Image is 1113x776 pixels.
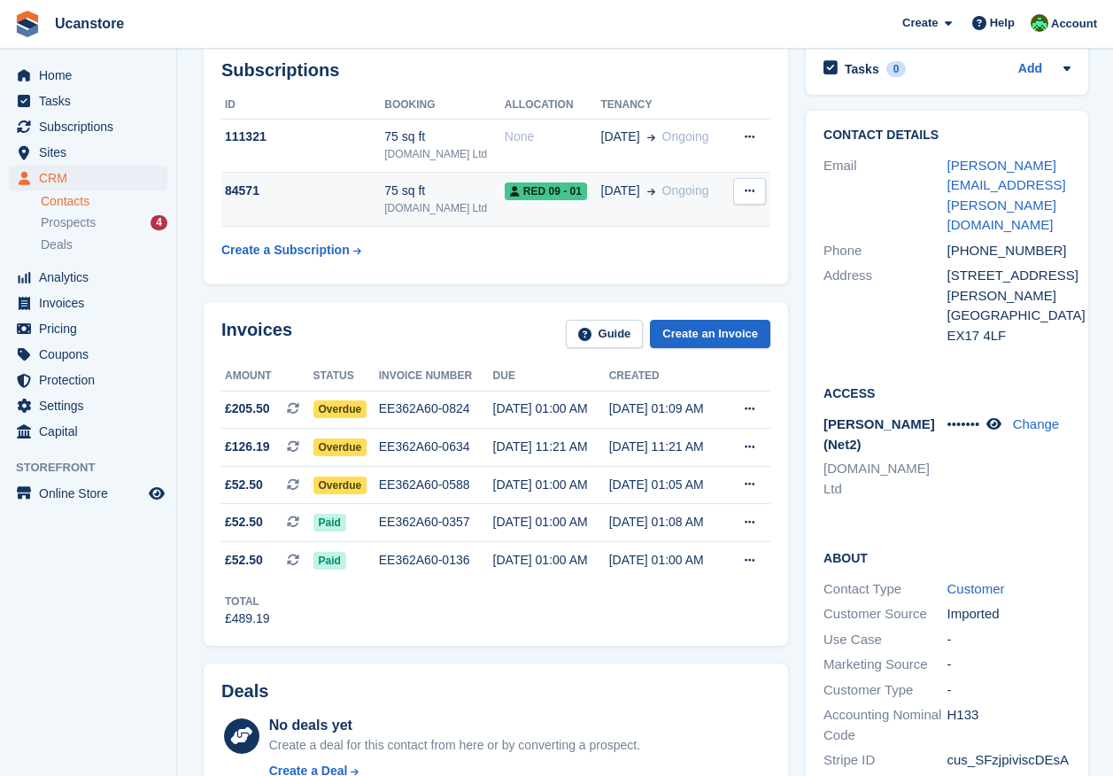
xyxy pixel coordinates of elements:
th: Due [493,362,609,391]
div: Contact Type [823,579,947,600]
span: Coupons [39,342,145,367]
div: [DOMAIN_NAME] Ltd [384,200,505,216]
a: menu [9,265,167,290]
a: Deals [41,236,167,254]
div: [DATE] 11:21 AM [493,438,609,456]
a: menu [9,89,167,113]
span: £126.19 [225,438,270,456]
div: [DATE] 01:00 AM [609,551,725,570]
div: EE362A60-0824 [379,400,493,418]
th: Allocation [505,91,601,120]
img: Leanne Tythcott [1031,14,1048,32]
a: Create a Subscription [221,234,361,267]
div: [DATE] 01:05 AM [609,476,725,494]
span: Account [1051,15,1097,33]
span: Deals [41,237,73,253]
div: Use Case [823,630,947,650]
span: ••••••• [947,416,980,431]
a: Ucanstore [48,9,131,38]
div: EE362A60-0588 [379,476,493,494]
div: H133 [947,705,1071,745]
span: Create [902,14,938,32]
div: EE362A60-0136 [379,551,493,570]
span: Storefront [16,459,176,477]
span: Analytics [39,265,145,290]
th: Amount [221,362,313,391]
span: [DATE] [601,128,640,146]
h2: Subscriptions [221,60,770,81]
div: [PERSON_NAME] [947,286,1071,307]
a: menu [9,291,167,315]
a: menu [9,342,167,367]
span: Home [39,63,145,88]
div: Create a deal for this contact from here or by converting a prospect. [269,736,640,755]
h2: Invoices [221,320,292,349]
div: 84571 [221,182,384,200]
a: Add [1018,59,1042,80]
div: No deals yet [269,715,640,736]
h2: Contact Details [823,128,1070,143]
a: Create an Invoice [650,320,770,349]
div: [PHONE_NUMBER] [947,241,1071,261]
span: £52.50 [225,476,263,494]
div: - [947,655,1071,675]
a: [PERSON_NAME][EMAIL_ADDRESS][PERSON_NAME][DOMAIN_NAME] [947,158,1066,233]
a: Prospects 4 [41,213,167,232]
span: £52.50 [225,551,263,570]
th: Created [609,362,725,391]
div: [GEOGRAPHIC_DATA] [947,306,1071,326]
div: Address [823,266,947,345]
div: - [947,680,1071,701]
th: Tenancy [601,91,728,120]
div: None [505,128,601,146]
span: Ongoing [662,129,709,144]
span: Settings [39,393,145,418]
span: [DATE] [601,182,640,200]
div: [DATE] 11:21 AM [609,438,725,456]
span: Paid [313,514,346,532]
div: 4 [151,215,167,230]
div: Accounting Nominal Code [823,705,947,745]
h2: Deals [221,681,268,702]
div: £489.19 [225,609,270,628]
span: CRM [39,166,145,190]
div: Stripe ID [823,750,947,771]
li: [DOMAIN_NAME] Ltd [823,459,947,499]
div: Create a Subscription [221,241,350,260]
th: ID [221,91,384,120]
span: Online Store [39,481,145,506]
span: £205.50 [225,400,270,418]
div: EX17 4LF [947,326,1071,346]
div: cus_SFzjpiviscDEsA [947,750,1071,771]
div: [DATE] 01:00 AM [493,476,609,494]
div: EE362A60-0634 [379,438,493,456]
a: menu [9,419,167,444]
a: menu [9,393,167,418]
div: 111321 [221,128,384,146]
div: [STREET_ADDRESS] [947,266,1071,286]
h2: Access [823,384,1070,401]
img: stora-icon-8386f47178a22dfd0bd8f6a31ec36ba5ce8667c1dd55bd0f319d3a0aa187defe.svg [14,11,41,37]
div: Phone [823,241,947,261]
span: Subscriptions [39,114,145,139]
div: 0 [886,61,907,77]
h2: About [823,548,1070,566]
span: [PERSON_NAME] (Net2) [823,416,935,452]
div: [DATE] 01:08 AM [609,513,725,532]
a: menu [9,166,167,190]
div: [DATE] 01:00 AM [493,513,609,532]
span: Overdue [313,477,367,494]
a: menu [9,140,167,165]
span: Help [990,14,1015,32]
a: menu [9,481,167,506]
span: Sites [39,140,145,165]
a: Customer [947,581,1005,596]
span: Prospects [41,214,96,231]
a: Preview store [146,483,167,504]
a: menu [9,114,167,139]
div: - [947,630,1071,650]
a: menu [9,316,167,341]
span: Paid [313,552,346,570]
th: Invoice number [379,362,493,391]
span: Protection [39,368,145,392]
